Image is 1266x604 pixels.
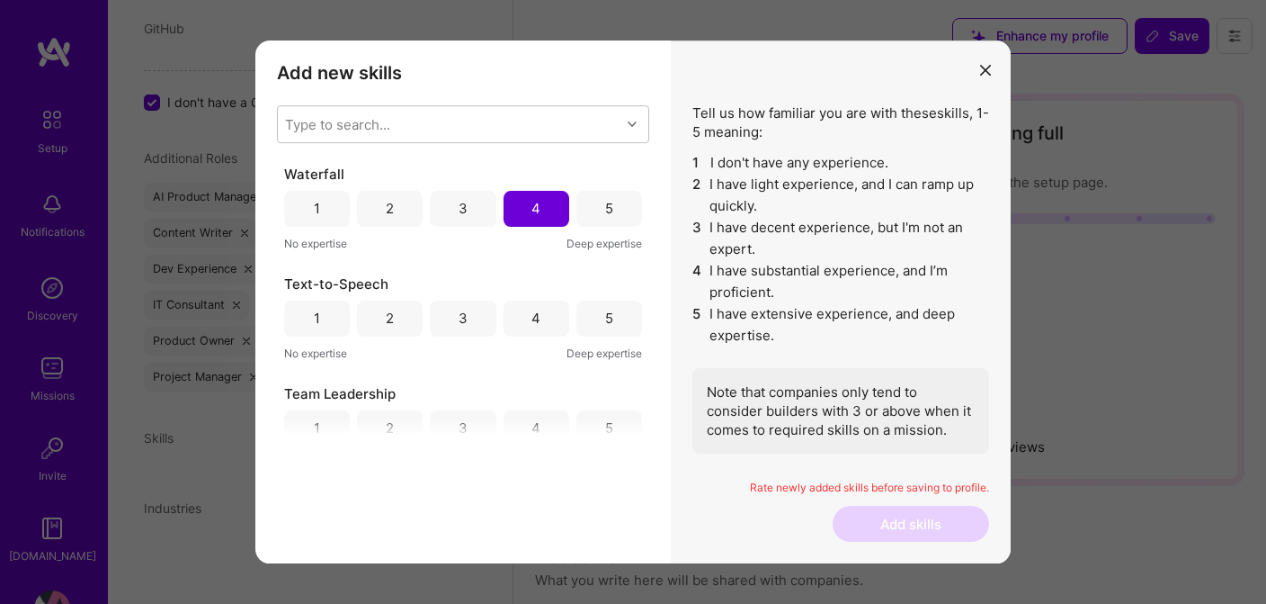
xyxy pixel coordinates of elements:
span: No expertise [284,344,347,363]
span: Text-to-Speech [284,275,388,293]
div: Note that companies only tend to consider builders with 3 or above when it comes to required skil... [692,368,989,454]
span: 1 [692,152,703,174]
div: 1 [314,419,320,437]
div: 4 [531,419,540,437]
div: 3 [459,199,468,218]
span: 2 [692,174,702,217]
i: icon Chevron [628,120,637,129]
div: 1 [314,309,320,328]
div: 3 [459,309,468,328]
li: I have decent experience, but I'm not an expert. [692,217,989,260]
div: 5 [605,199,613,218]
span: Team Leadership [284,384,396,403]
div: 1 [314,199,320,218]
span: 5 [692,303,702,347]
div: 4 [531,309,540,328]
span: Deep expertise [566,234,642,253]
div: 5 [605,419,613,437]
h3: Add new skills [277,62,649,84]
div: Tell us how familiar you are with these skills , 1-5 meaning: [692,104,989,454]
div: 3 [459,419,468,437]
li: I have light experience, and I can ramp up quickly. [692,174,989,217]
span: Deep expertise [566,344,642,363]
span: Waterfall [284,165,344,184]
div: 4 [531,199,540,218]
span: No expertise [284,234,347,253]
div: Type to search... [285,114,390,133]
span: 4 [692,260,702,303]
div: 5 [605,309,613,328]
li: I don't have any experience. [692,152,989,174]
div: 2 [386,199,394,218]
div: 2 [386,309,394,328]
span: 3 [692,217,702,260]
li: I have extensive experience, and deep expertise. [692,303,989,347]
div: 2 [386,419,394,437]
i: icon Close [980,65,991,76]
div: modal [255,41,1011,564]
p: Rate newly added skills before saving to profile. [692,481,989,496]
li: I have substantial experience, and I’m proficient. [692,260,989,303]
button: Add skills [833,506,989,542]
